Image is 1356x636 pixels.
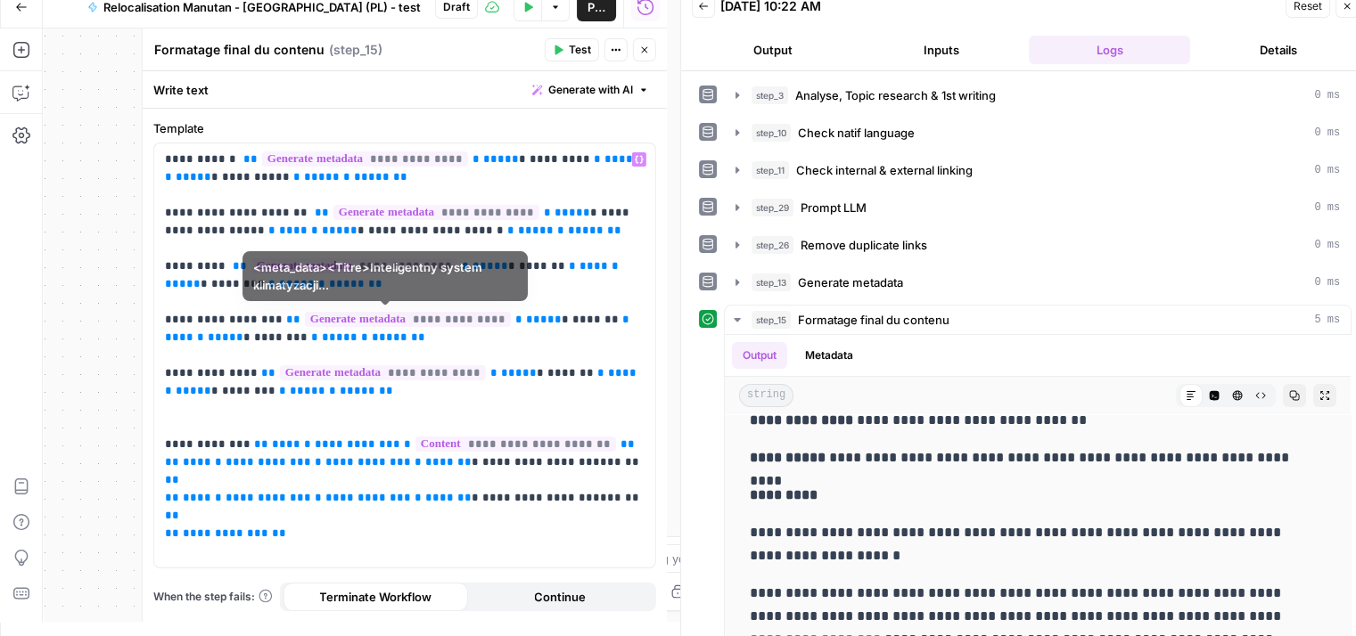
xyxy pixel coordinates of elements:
[752,236,793,254] span: step_26
[860,36,1022,64] button: Inputs
[1314,274,1340,290] span: 0 ms
[1314,237,1340,253] span: 0 ms
[732,342,787,369] button: Output
[143,71,667,108] div: Write text
[725,306,1351,334] button: 5 ms
[1314,200,1340,216] span: 0 ms
[739,384,793,407] span: string
[798,273,903,291] span: Generate metadata
[752,199,793,216] span: step_29
[752,161,789,179] span: step_11
[725,268,1351,297] button: 0 ms
[525,78,656,102] button: Generate with AI
[1314,162,1340,178] span: 0 ms
[548,82,633,98] span: Generate with AI
[725,156,1351,184] button: 0 ms
[468,583,653,611] button: Continue
[692,36,853,64] button: Output
[796,161,973,179] span: Check internal & external linking
[329,41,382,59] span: ( step_15 )
[1314,87,1340,103] span: 0 ms
[725,193,1351,222] button: 0 ms
[752,311,791,329] span: step_15
[801,236,927,254] span: Remove duplicate links
[725,231,1351,259] button: 0 ms
[319,588,431,606] span: Terminate Workflow
[752,273,791,291] span: step_13
[798,124,915,142] span: Check natif language
[801,199,867,216] span: Prompt LLM
[795,86,996,104] span: Analyse, Topic research & 1st writing
[154,41,325,59] textarea: Formatage final du contenu
[725,118,1351,147] button: 0 ms
[534,588,586,606] span: Continue
[1314,312,1340,328] span: 5 ms
[1314,125,1340,141] span: 0 ms
[569,42,591,58] span: Test
[153,119,656,137] label: Template
[798,311,949,329] span: Formatage final du contenu
[752,86,788,104] span: step_3
[153,589,273,605] a: When the step fails:
[752,124,791,142] span: step_10
[794,342,864,369] button: Metadata
[545,38,599,61] button: Test
[725,81,1351,110] button: 0 ms
[1029,36,1190,64] button: Logs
